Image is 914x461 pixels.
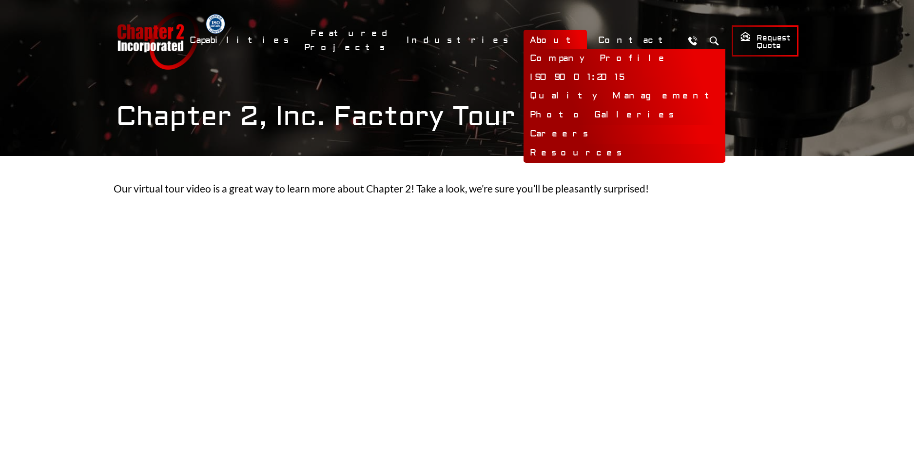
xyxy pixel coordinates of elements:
a: Featured Projects [304,23,395,58]
a: Industries [400,30,519,51]
a: Chapter 2 Incorporated [116,12,199,70]
a: Resources [524,144,725,163]
a: Photo Galleries [524,106,725,125]
a: Call Us [684,32,702,50]
a: Contact [592,30,679,51]
h1: Chapter 2, Inc. Factory Tour [116,100,798,133]
a: Careers [524,125,725,144]
a: ISO 9001:2015 [524,68,725,87]
span: Request Quote [740,31,790,51]
a: Request Quote [732,25,798,57]
a: Capabilities [183,30,299,51]
a: About [524,30,587,51]
a: Quality Management [524,87,725,106]
a: Company Profile [524,49,725,68]
p: Our virtual tour video is a great way to learn more about Chapter 2! Take a look, we’re sure you’... [84,180,830,197]
button: Search [705,32,723,50]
